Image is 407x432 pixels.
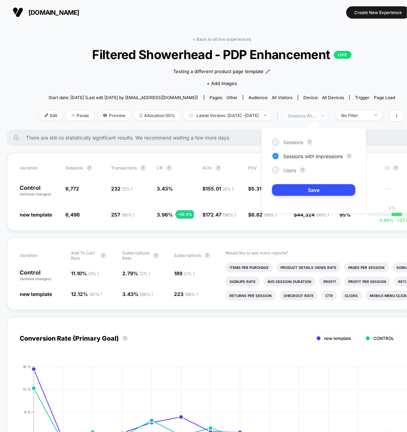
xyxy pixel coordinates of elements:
[66,111,94,120] span: Pause
[225,291,276,301] li: Returns Per Session
[157,212,173,218] span: 3.96 %
[206,186,233,192] span: 155.01
[174,253,201,258] span: Subscriptions
[122,186,133,192] span: ( 5 % )
[375,115,377,116] img: end
[140,292,153,297] span: ( 98 % )
[122,212,135,218] span: ( 95 % )
[248,165,257,170] span: PSV
[251,212,277,218] span: 6.82
[24,410,31,414] tspan: 8 %
[397,218,400,223] span: +
[300,167,305,173] button: ?
[279,291,318,301] li: Checkout Rate
[209,95,238,100] div: Pages:
[283,153,343,159] span: Sessions with impressions
[39,111,63,120] span: Edit
[226,95,238,100] span: other
[157,186,173,192] span: 3.43 %
[307,139,312,145] button: ?
[111,165,137,170] span: Transactions
[283,167,296,173] span: Users
[334,51,351,59] p: LIVE
[193,37,251,42] a: < Back to all live experiences
[189,114,193,117] img: calendar
[174,270,194,276] span: 189
[45,114,48,117] img: edit
[321,291,337,301] li: Ctr
[389,206,396,211] p: 0%
[324,336,351,341] span: new template
[276,263,341,272] li: Product Details Views Rate
[71,291,102,297] span: 12.12 %
[166,165,172,171] button: ?
[321,115,324,116] img: end
[283,139,303,145] span: Sessions
[88,271,99,276] span: ( 3 % )
[71,270,99,276] span: 11.10 %
[23,365,31,369] tspan: 16 %
[206,212,236,218] span: 172.47
[20,291,52,297] span: new template
[248,186,273,192] span: $
[20,270,64,282] p: Control
[272,184,355,196] button: Save
[207,80,237,86] span: + Add Images
[65,165,83,170] span: Sessions
[20,250,58,261] span: Variation
[71,114,75,117] img: end
[225,263,273,272] li: Items Per Purchase
[223,212,236,218] span: ( 96 % )
[89,292,102,297] span: ( 97 % )
[298,95,349,100] span: Device:
[123,250,150,261] span: Subscriptions Rate
[173,68,264,75] span: Testing a different product page template
[344,263,389,272] li: Pages Per Session
[202,186,233,192] span: $
[134,111,180,120] span: Allocation: 50%
[23,387,31,391] tspan: 12 %
[101,253,106,258] button: ?
[20,185,58,197] p: Control
[275,111,283,121] span: |
[373,336,394,341] span: CONTROL
[111,212,135,218] span: 257
[392,211,393,216] p: |
[49,95,198,100] span: Start date: [DATE] (Last edit [DATE] by [EMAIL_ADDRESS][DOMAIN_NAME])
[377,218,393,223] span: -2.99 %
[251,186,273,192] span: 5.31
[263,277,316,286] li: Avg Session Duration
[346,153,352,159] button: ?
[86,165,92,171] button: ?
[176,210,194,219] div: + 15.5 %
[393,165,399,171] button: ?
[98,111,131,120] span: Preview
[58,47,386,62] span: Filtered Showerhead - PDP Enhancement
[319,277,341,286] li: Profit
[140,165,146,171] button: ?
[184,271,194,276] span: ( 2 % )
[123,291,153,297] span: 3.43 %
[205,253,210,258] button: ?
[28,9,79,16] span: [DOMAIN_NAME]
[174,291,198,297] span: 223
[248,95,292,100] div: Audience:
[341,113,369,118] div: No Filter
[202,212,236,218] span: $
[225,277,260,286] li: Signups Rate
[322,95,344,100] span: all devices
[222,186,233,192] span: ( 4 % )
[140,114,142,117] img: rebalance
[20,165,58,171] span: Variation
[111,186,133,192] span: 232
[11,7,82,18] button: [DOMAIN_NAME]
[344,277,390,286] li: Profit Per Session
[184,111,272,120] span: Latest Version: [DATE] - [DATE]
[185,292,198,297] span: ( 98 % )
[374,95,395,100] span: Page Load
[65,186,79,192] span: 6,772
[157,165,163,170] span: CR
[153,253,159,258] button: ?
[20,212,52,218] span: new template
[202,165,212,170] span: AOV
